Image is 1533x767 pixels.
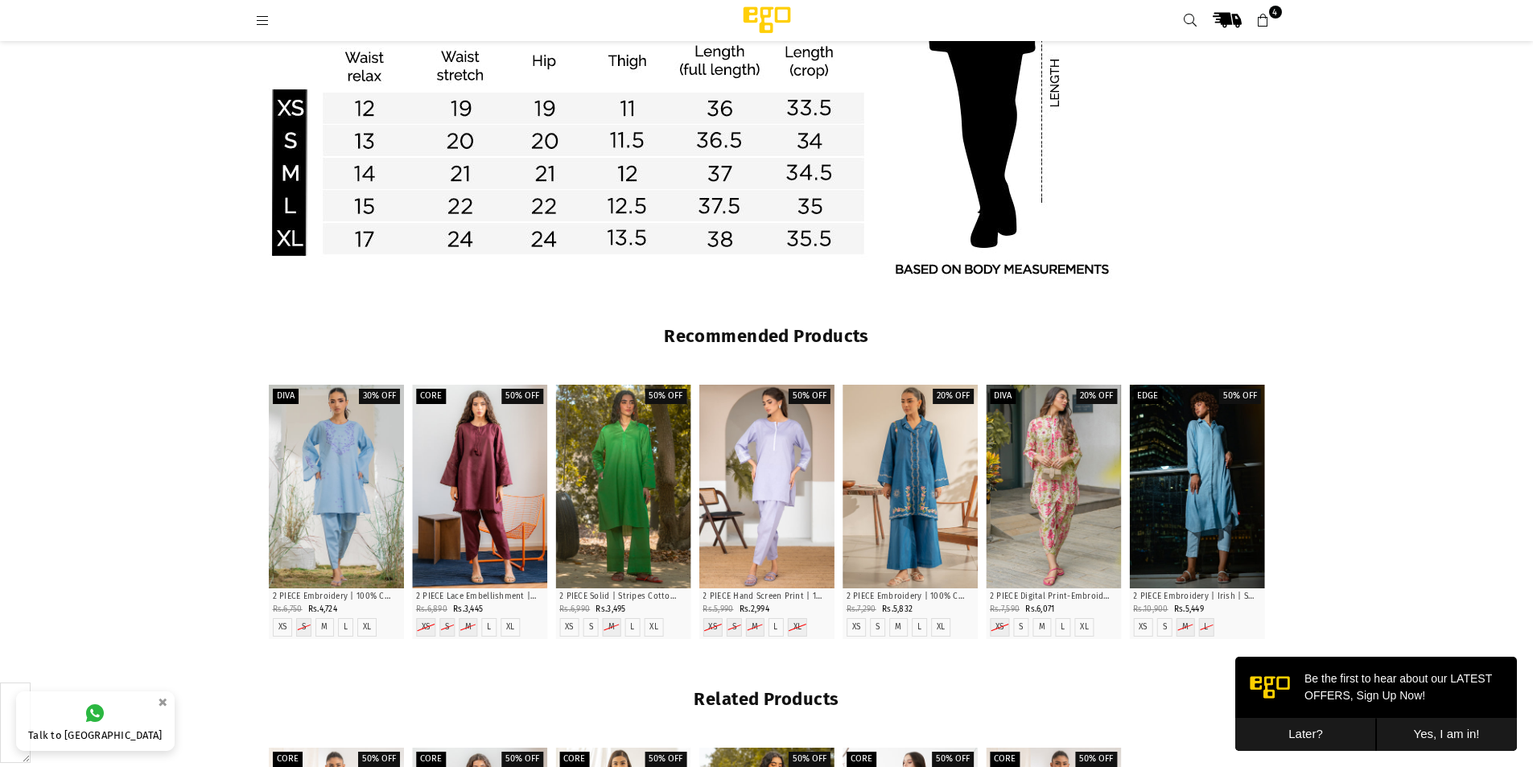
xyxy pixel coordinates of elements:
[1177,6,1205,35] a: Search
[273,591,400,603] p: 2 PIECE Embroidery | 100% Cotton | Box Cut
[789,389,830,404] label: 50% off
[1219,389,1261,404] label: 50% off
[990,752,1020,767] label: Core
[1249,6,1278,35] a: 4
[847,752,876,767] label: Core
[453,604,483,614] span: Rs.3,445
[990,591,1117,603] p: 2 PIECE Digital Print-Embroidery | Lawn | Straight Cut
[153,689,172,715] button: ×
[595,604,625,614] span: Rs.3,495
[1039,622,1045,633] a: M
[249,14,278,26] a: Menu
[1204,622,1208,633] label: L
[1133,604,1168,614] span: Rs.10,900
[752,622,758,633] label: M
[308,604,337,614] span: Rs.4,724
[1061,622,1065,633] label: L
[1235,657,1517,751] iframe: webpush-onsite
[847,604,876,614] span: Rs.7,290
[847,591,974,603] p: 2 PIECE Embroidery | 100% Cotton | Straight Cut
[302,622,306,633] label: S
[773,622,777,633] label: L
[273,389,299,404] label: Diva
[703,604,733,614] span: Rs.5,990
[1269,6,1282,19] span: 4
[932,752,974,767] label: 50% off
[1163,622,1167,633] label: S
[895,622,901,633] label: M
[1133,389,1162,404] label: EDGE
[465,622,472,633] label: M
[278,622,287,633] label: XS
[559,752,589,767] label: Core
[990,389,1016,404] label: Diva
[359,389,400,404] label: 30% off
[732,622,736,633] label: S
[416,591,543,603] p: 2 PIECE Lace Embellishment | 100% Cotton | Straight Cut
[363,622,372,633] label: XL
[645,752,686,767] label: 50% off
[487,622,491,633] label: L
[422,622,431,633] label: XS
[1075,752,1117,767] label: 50% off
[608,622,615,633] label: M
[933,389,974,404] label: 20% off
[649,622,658,633] label: XL
[416,604,447,614] span: Rs.6,890
[589,622,593,633] label: S
[273,752,303,767] label: Core
[699,4,835,36] img: Ego
[708,622,717,633] label: XS
[789,752,830,767] label: 50% off
[565,622,574,633] label: XS
[645,389,686,404] label: 50% off
[268,325,1266,348] h2: Recommended Products
[990,604,1020,614] span: Rs.7,590
[559,604,590,614] span: Rs.6,990
[1133,591,1260,603] p: 2 PIECE Embroidery | Irish | Straight Cut
[1174,604,1204,614] span: Rs.5,449
[703,591,830,603] p: 2 PIECE Hand Screen Print | 100% Cotton | Straight Cut
[876,622,880,633] label: S
[1080,622,1089,633] label: XL
[445,622,449,633] label: S
[1139,622,1148,633] label: XS
[937,622,946,633] label: XL
[501,752,543,767] label: 50% off
[1019,622,1023,633] label: S
[1182,622,1189,633] label: M
[995,622,1004,633] label: XS
[321,622,328,633] a: M
[1076,389,1117,404] label: 20% off
[740,604,769,614] span: Rs.2,994
[358,752,400,767] label: 50% off
[852,622,861,633] label: XS
[344,622,348,633] label: L
[268,688,1266,711] h2: Related Products
[416,752,446,767] label: Core
[917,622,921,633] label: L
[506,622,515,633] a: XL
[630,622,634,633] label: L
[882,604,913,614] span: Rs.5,832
